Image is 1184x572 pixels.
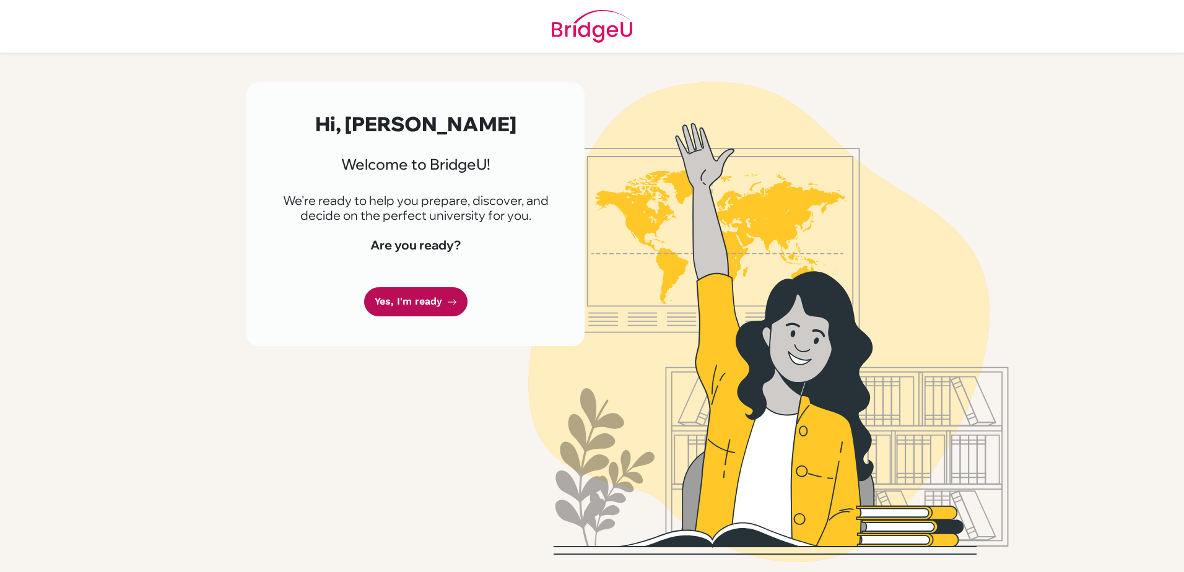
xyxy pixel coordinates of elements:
[276,193,555,223] p: We're ready to help you prepare, discover, and decide on the perfect university for you.
[276,238,555,253] h4: Are you ready?
[416,82,1121,562] img: Welcome to Bridge U
[276,112,555,136] h2: Hi, [PERSON_NAME]
[276,155,555,173] h3: Welcome to BridgeU!
[364,287,468,316] a: Yes, I'm ready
